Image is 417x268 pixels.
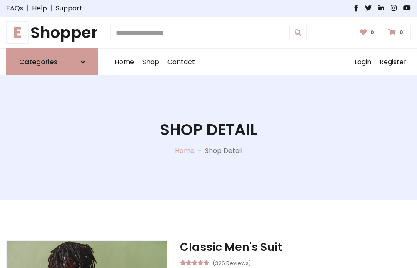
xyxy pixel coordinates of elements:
[383,25,411,40] a: 0
[23,3,32,13] span: |
[205,146,242,156] p: Shop Detail
[6,23,98,42] a: EShopper
[47,3,56,13] span: |
[180,240,411,254] h3: Classic Men's Suit
[6,3,23,13] a: FAQs
[6,48,98,75] a: Categories
[175,146,195,155] a: Home
[350,49,375,75] a: Login
[397,29,405,36] span: 0
[163,49,199,75] a: Contact
[56,3,82,13] a: Support
[6,21,29,44] span: E
[138,49,163,75] a: Shop
[368,29,376,36] span: 0
[160,120,257,139] h1: Shop Detail
[375,49,411,75] a: Register
[110,49,138,75] a: Home
[19,58,57,66] h6: Categories
[355,25,382,40] a: 0
[6,23,98,42] h1: Shopper
[32,3,47,13] a: Help
[212,258,251,268] small: (326 Reviews)
[195,146,205,156] p: -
